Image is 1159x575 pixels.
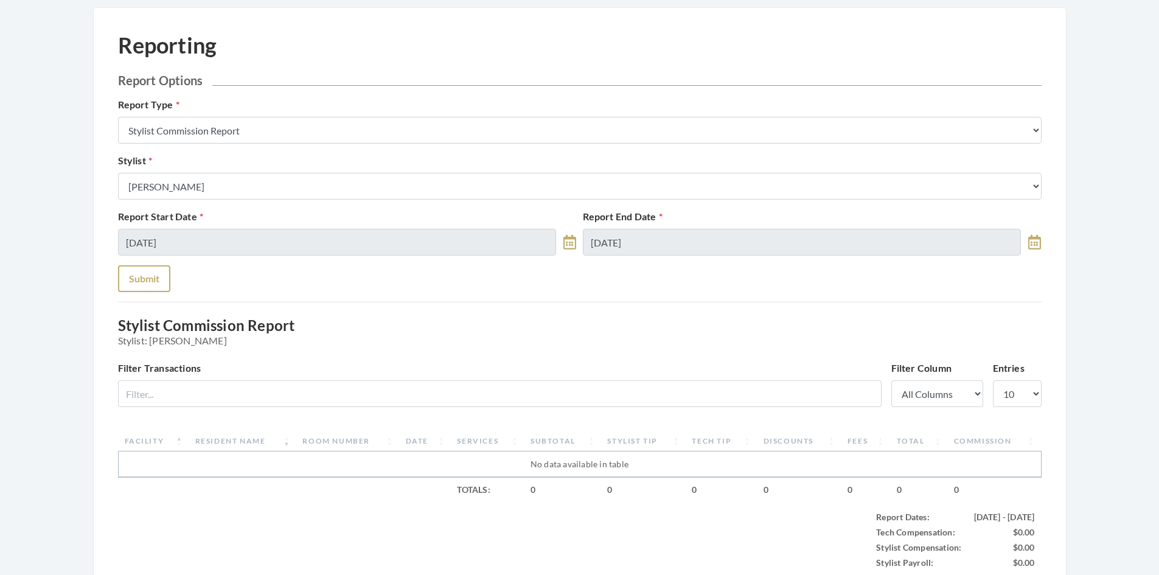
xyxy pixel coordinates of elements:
strong: Totals: [457,484,490,495]
td: $0.00 [968,540,1041,555]
label: Filter Column [891,361,952,375]
td: $0.00 [968,524,1041,540]
td: Stylist Compensation: [870,540,967,555]
td: 0 [601,477,686,502]
td: 0 [524,477,601,502]
th: Date: activate to sort column ascending [400,431,451,451]
a: toggle [563,229,576,256]
th: Resident Name: activate to sort column ascending [189,431,297,451]
h1: Reporting [118,32,217,58]
th: Tech Tip: activate to sort column ascending [686,431,757,451]
td: 0 [948,477,1041,502]
td: 0 [686,477,757,502]
td: $0.00 [968,555,1041,570]
a: toggle [1028,229,1041,256]
td: Stylist Payroll: [870,555,967,570]
th: Stylist Tip: activate to sort column ascending [601,431,686,451]
td: [DATE] - [DATE] [968,509,1041,524]
span: Stylist: [PERSON_NAME] [118,335,1042,346]
th: Subtotal: activate to sort column ascending [524,431,601,451]
button: Submit [118,265,170,292]
th: Services: activate to sort column ascending [451,431,524,451]
input: Select Date [583,229,1022,256]
label: Stylist [118,153,153,168]
label: Report End Date [583,209,663,224]
th: Discounts: activate to sort column ascending [757,431,841,451]
th: Fees: activate to sort column ascending [841,431,891,451]
td: No data available in table [119,451,1041,477]
h2: Report Options [118,73,1042,88]
input: Select Date [118,229,557,256]
th: Room Number: activate to sort column ascending [296,431,399,451]
label: Report Start Date [118,209,204,224]
label: Filter Transactions [118,361,201,375]
td: 0 [841,477,891,502]
td: 0 [891,477,948,502]
th: Commission: activate to sort column ascending [948,431,1041,451]
label: Report Type [118,97,179,112]
td: Tech Compensation: [870,524,967,540]
label: Entries [993,361,1025,375]
th: Total: activate to sort column ascending [891,431,948,451]
td: 0 [757,477,841,502]
h3: Stylist Commission Report [118,317,1042,346]
input: Filter... [118,380,882,407]
th: Facility: activate to sort column descending [119,431,189,451]
td: Report Dates: [870,509,967,524]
